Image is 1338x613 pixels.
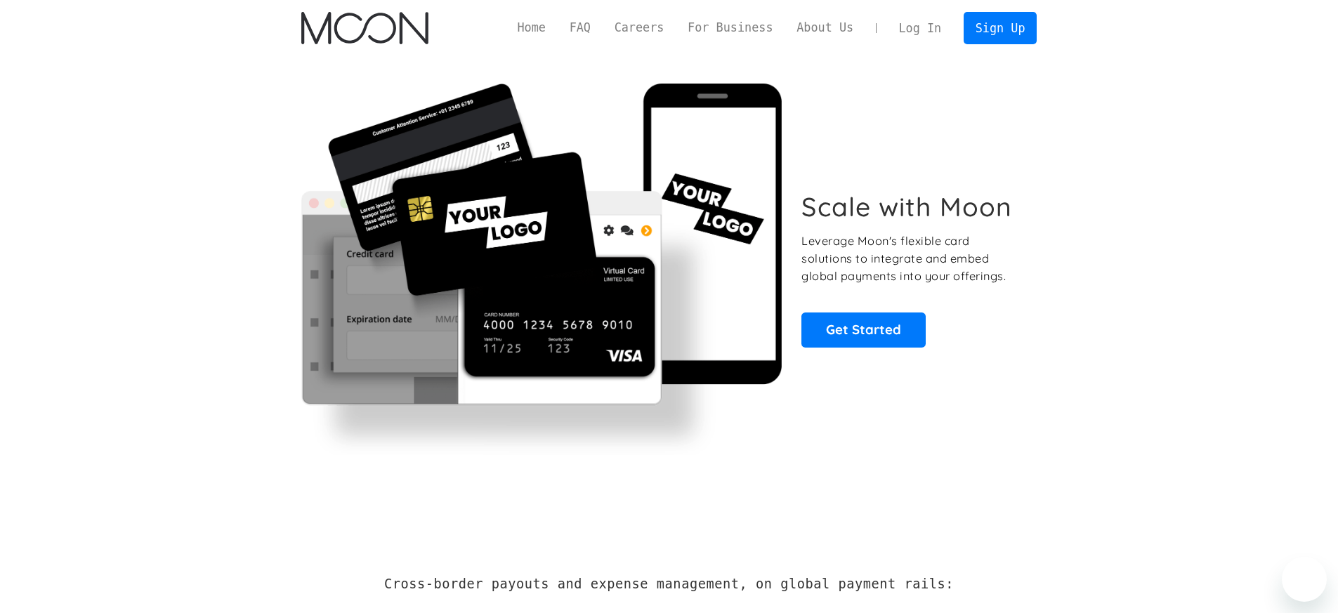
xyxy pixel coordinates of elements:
a: home [301,12,428,44]
h1: Scale with Moon [801,191,1012,223]
a: For Business [676,19,785,37]
h2: Cross-border payouts and expense management, on global payment rails: [384,576,954,592]
img: Moon Logo [301,12,428,44]
a: Sign Up [964,12,1037,44]
a: FAQ [558,19,603,37]
iframe: Button to launch messaging window [1282,557,1327,602]
a: Get Started [801,312,926,348]
a: Log In [887,13,953,44]
p: Leverage Moon's flexible card solutions to integrate and embed global payments into your offerings. [801,232,1021,284]
a: Home [506,19,558,37]
a: About Us [785,19,865,37]
a: Careers [603,19,676,37]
